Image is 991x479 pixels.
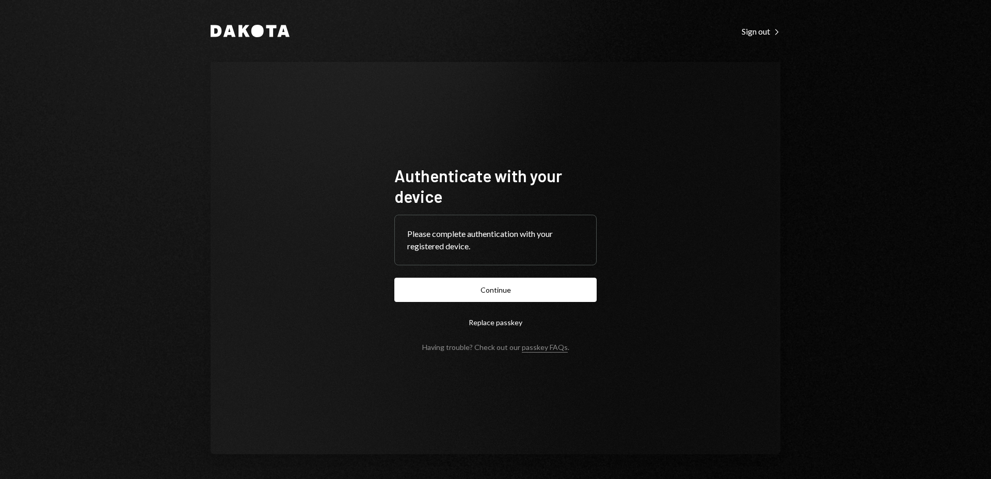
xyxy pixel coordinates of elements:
[394,165,597,206] h1: Authenticate with your device
[422,343,569,352] div: Having trouble? Check out our .
[522,343,568,353] a: passkey FAQs
[742,25,780,37] a: Sign out
[407,228,584,252] div: Please complete authentication with your registered device.
[394,310,597,334] button: Replace passkey
[742,26,780,37] div: Sign out
[394,278,597,302] button: Continue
